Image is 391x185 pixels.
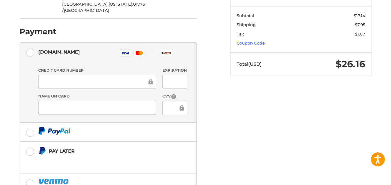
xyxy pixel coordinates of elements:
span: Total (USD) [237,61,262,67]
label: Expiration [162,68,188,73]
iframe: PayPal Message 1 [38,156,168,166]
h2: Payment [20,27,56,36]
span: [GEOGRAPHIC_DATA], [62,2,109,7]
div: Pay Later [49,146,168,156]
span: Tax [237,31,244,36]
span: [US_STATE], [109,2,133,7]
span: $1.07 [355,31,365,36]
span: Subtotal [237,13,254,18]
div: [DOMAIN_NAME] [38,47,80,57]
img: Pay Later icon [38,147,46,155]
img: PayPal icon [38,127,71,135]
span: 01776 / [62,2,145,13]
span: $26.16 [336,58,365,70]
span: Shipping [237,22,256,27]
label: CVV [162,93,188,99]
label: Credit Card Number [38,68,156,73]
span: $17.14 [354,13,365,18]
label: Name on Card [38,93,156,99]
span: [GEOGRAPHIC_DATA] [64,8,109,13]
a: Coupon Code [237,40,265,45]
span: $7.95 [355,22,365,27]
